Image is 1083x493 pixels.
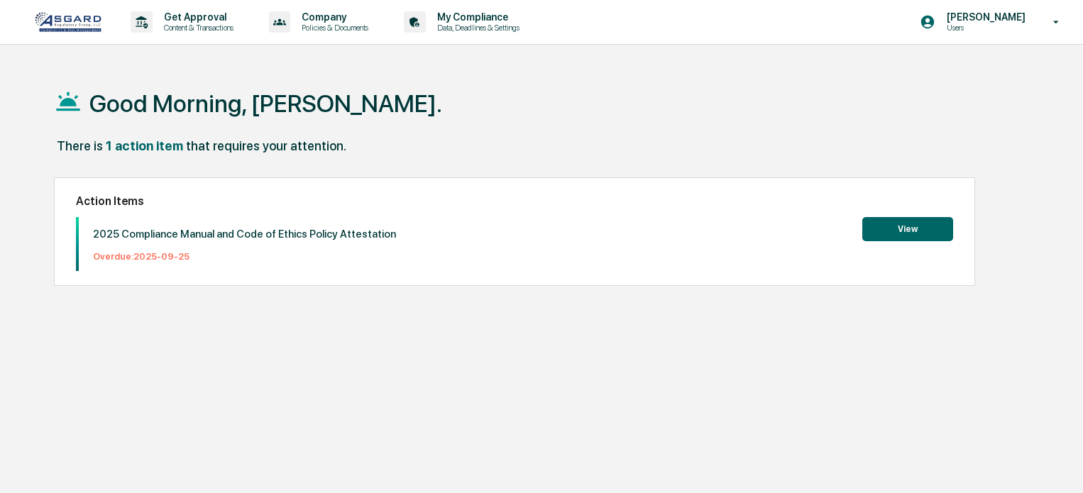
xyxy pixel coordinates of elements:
p: My Compliance [426,11,527,23]
img: logo [34,11,102,33]
h1: Good Morning, [PERSON_NAME]. [89,89,442,118]
button: View [862,217,953,241]
p: 2025 Compliance Manual and Code of Ethics Policy Attestation [93,228,396,240]
p: Company [290,11,375,23]
h2: Action Items [76,194,953,208]
p: Content & Transactions [153,23,241,33]
p: Overdue: 2025-09-25 [93,251,396,262]
div: 1 action item [106,138,183,153]
p: Get Approval [153,11,241,23]
p: Data, Deadlines & Settings [426,23,527,33]
p: Users [935,23,1033,33]
div: There is [57,138,103,153]
p: Policies & Documents [290,23,375,33]
div: that requires your attention. [186,138,346,153]
p: [PERSON_NAME] [935,11,1033,23]
a: View [862,221,953,235]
